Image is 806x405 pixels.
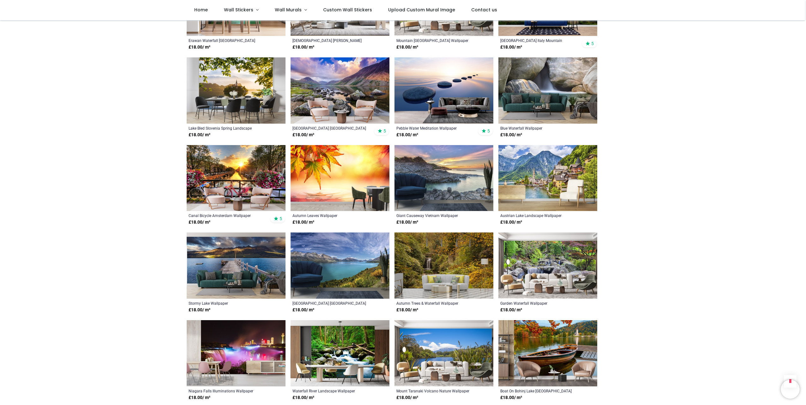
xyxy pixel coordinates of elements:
[291,145,389,211] img: Autumn Leaves Wall Mural Wallpaper
[189,307,210,313] strong: £ 18.00 / m²
[189,388,265,393] a: Niagara Falls Illuminations Wallpaper
[323,7,372,13] span: Custom Wall Stickers
[500,44,522,50] strong: £ 18.00 / m²
[396,132,418,138] strong: £ 18.00 / m²
[396,307,418,313] strong: £ 18.00 / m²
[292,38,369,43] a: [DEMOGRAPHIC_DATA] [PERSON_NAME] Hunting Ground by [PERSON_NAME]
[224,7,253,13] span: Wall Stickers
[396,395,418,401] strong: £ 18.00 / m²
[396,219,418,226] strong: £ 18.00 / m²
[487,128,490,134] span: 5
[396,301,472,306] a: Autumn Trees & Waterfall Wallpaper
[394,232,493,299] img: Autumn Trees & Waterfall Wall Mural Wallpaper
[500,126,576,131] a: Blue Waterfall Wallpaper
[500,388,576,393] a: Boat On Bohinj Lake [GEOGRAPHIC_DATA] Wallpaper
[292,219,314,226] strong: £ 18.00 / m²
[498,145,597,211] img: Austrian Lake Landscape Wall Mural Wallpaper
[194,7,208,13] span: Home
[394,320,493,386] img: Mount Taranaki Volcano Nature Wall Mural Wallpaper
[396,213,472,218] a: Giant Causeway Vietnam Wallpaper
[187,57,286,124] img: Lake Bled Slovenia Spring Landscape Wall Mural Wallpaper
[498,232,597,299] img: Garden Waterfall Wall Mural Wallpaper
[291,57,389,124] img: Mountain Landscape Lake District Cumbria Wall Mural Wallpaper
[187,145,286,211] img: Canal Bicycle Amsterdam Wall Mural Wallpaper
[291,232,389,299] img: Lake Wakatipu New Zealand Landscape Wall Mural Wallpaper
[189,213,265,218] a: Canal Bicycle Amsterdam Wallpaper
[471,7,497,13] span: Contact us
[388,7,455,13] span: Upload Custom Mural Image
[500,213,576,218] a: Austrian Lake Landscape Wallpaper
[394,145,493,211] img: Giant Causeway Vietnam Wall Mural Wallpaper
[498,57,597,124] img: Blue Waterfall Wall Mural Wallpaper
[396,38,472,43] a: Mountain [GEOGRAPHIC_DATA] Wallpaper
[383,128,386,134] span: 5
[500,395,522,401] strong: £ 18.00 / m²
[189,38,265,43] a: Erawan Waterfall [GEOGRAPHIC_DATA] Wallpaper
[292,132,314,138] strong: £ 18.00 / m²
[292,126,369,131] a: [GEOGRAPHIC_DATA] [GEOGRAPHIC_DATA] Wallpaper
[498,320,597,386] img: Boat On Bohinj Lake Slovenia Wall Mural Wallpaper
[280,216,282,221] span: 5
[292,395,314,401] strong: £ 18.00 / m²
[275,7,302,13] span: Wall Murals
[500,38,576,43] a: [GEOGRAPHIC_DATA] Italy Mountain Landscape Wallpaper
[291,320,389,386] img: Waterfall River Landscape Wall Mural Wallpaper
[189,126,265,131] a: Lake Bled Slovenia Spring Landscape Wallpaper
[292,301,369,306] a: [GEOGRAPHIC_DATA] [GEOGRAPHIC_DATA] Landscape Wallpaper
[500,301,576,306] a: Garden Waterfall Wallpaper
[500,307,522,313] strong: £ 18.00 / m²
[187,232,286,299] img: Stormy Lake Wall Mural Wallpaper
[292,307,314,313] strong: £ 18.00 / m²
[189,219,210,226] strong: £ 18.00 / m²
[189,301,265,306] a: Stormy Lake Wallpaper
[500,219,522,226] strong: £ 18.00 / m²
[292,388,369,393] a: Waterfall River Landscape Wallpaper
[394,57,493,124] img: Pebble Water Meditation Wall Mural Wallpaper
[591,41,594,46] span: 5
[187,320,286,386] img: Niagara Falls Illuminations Wall Mural Wallpaper
[189,132,210,138] strong: £ 18.00 / m²
[292,44,314,50] strong: £ 18.00 / m²
[500,132,522,138] strong: £ 18.00 / m²
[189,395,210,401] strong: £ 18.00 / m²
[292,213,369,218] a: Autumn Leaves Wallpaper
[189,44,210,50] strong: £ 18.00 / m²
[396,388,472,393] a: Mount Taranaki Volcano Nature Wallpaper
[396,44,418,50] strong: £ 18.00 / m²
[396,126,472,131] a: Pebble Water Meditation Wallpaper
[781,380,800,399] iframe: Brevo live chat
